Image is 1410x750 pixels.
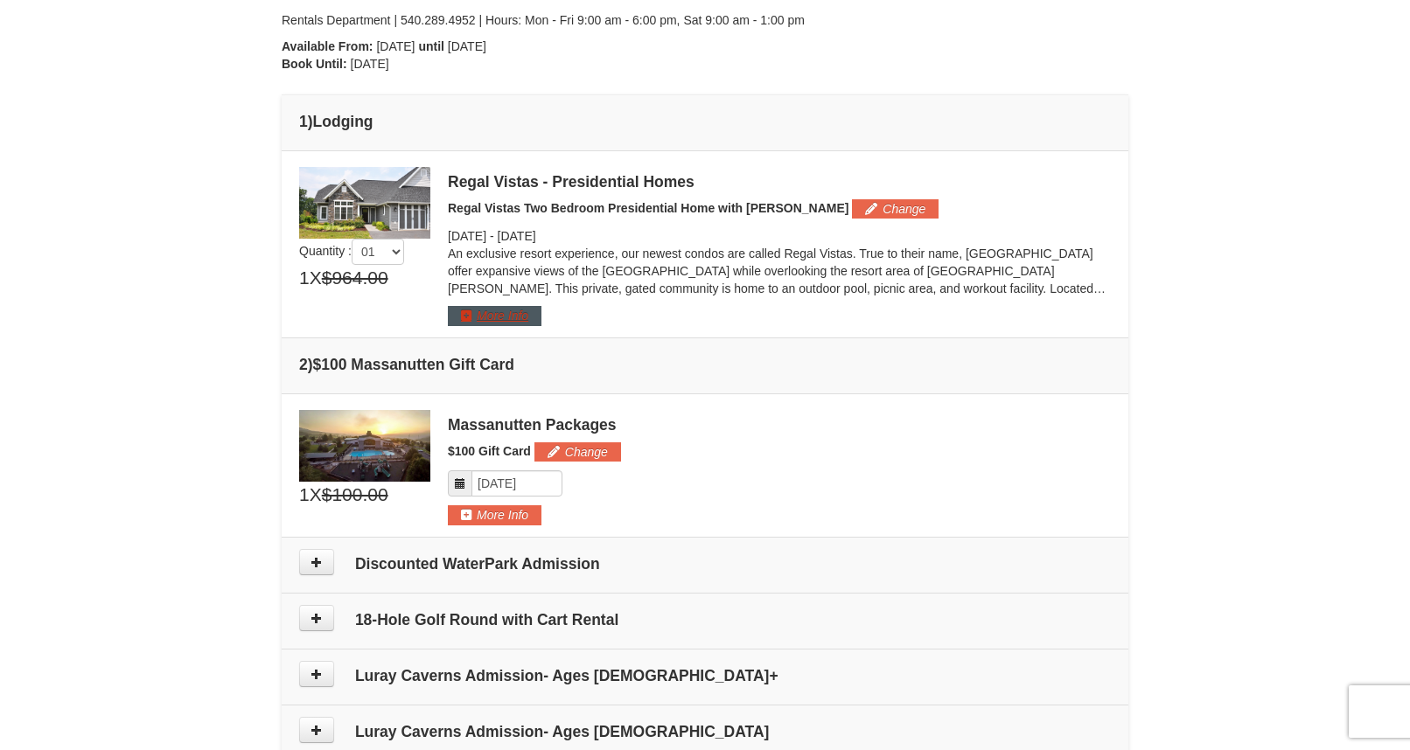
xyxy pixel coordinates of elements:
span: Quantity : [299,244,404,258]
button: Change [852,199,939,219]
span: ) [308,113,313,130]
span: [DATE] [498,229,536,243]
span: 1 [299,482,310,508]
span: [DATE] [448,229,486,243]
h4: Discounted WaterPark Admission [299,555,1111,573]
span: X [310,482,322,508]
h4: 1 Lodging [299,113,1111,130]
span: Regal Vistas Two Bedroom Presidential Home with [PERSON_NAME] [448,201,848,215]
span: X [310,265,322,291]
img: 19218991-1-902409a9.jpg [299,167,430,239]
div: Regal Vistas - Presidential Homes [448,173,1111,191]
button: More Info [448,306,541,325]
span: $964.00 [322,265,388,291]
strong: Book Until: [282,57,347,71]
strong: Available From: [282,39,373,53]
p: An exclusive resort experience, our newest condos are called Regal Vistas. True to their name, [G... [448,245,1111,297]
h4: Luray Caverns Admission- Ages [DEMOGRAPHIC_DATA]+ [299,667,1111,684]
span: [DATE] [351,57,389,71]
h4: Luray Caverns Admission- Ages [DEMOGRAPHIC_DATA] [299,723,1111,740]
button: More Info [448,505,541,524]
span: [DATE] [376,39,415,53]
span: $100 Gift Card [448,444,531,458]
span: ) [308,356,313,373]
h4: 18-Hole Golf Round with Cart Rental [299,611,1111,628]
span: [DATE] [448,39,486,53]
img: 6619879-1.jpg [299,410,430,482]
h4: 2 $100 Massanutten Gift Card [299,356,1111,373]
span: - [490,229,494,243]
strong: until [418,39,444,53]
div: Massanutten Packages [448,416,1111,434]
span: $100.00 [322,482,388,508]
button: Change [534,442,621,462]
span: 1 [299,265,310,291]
